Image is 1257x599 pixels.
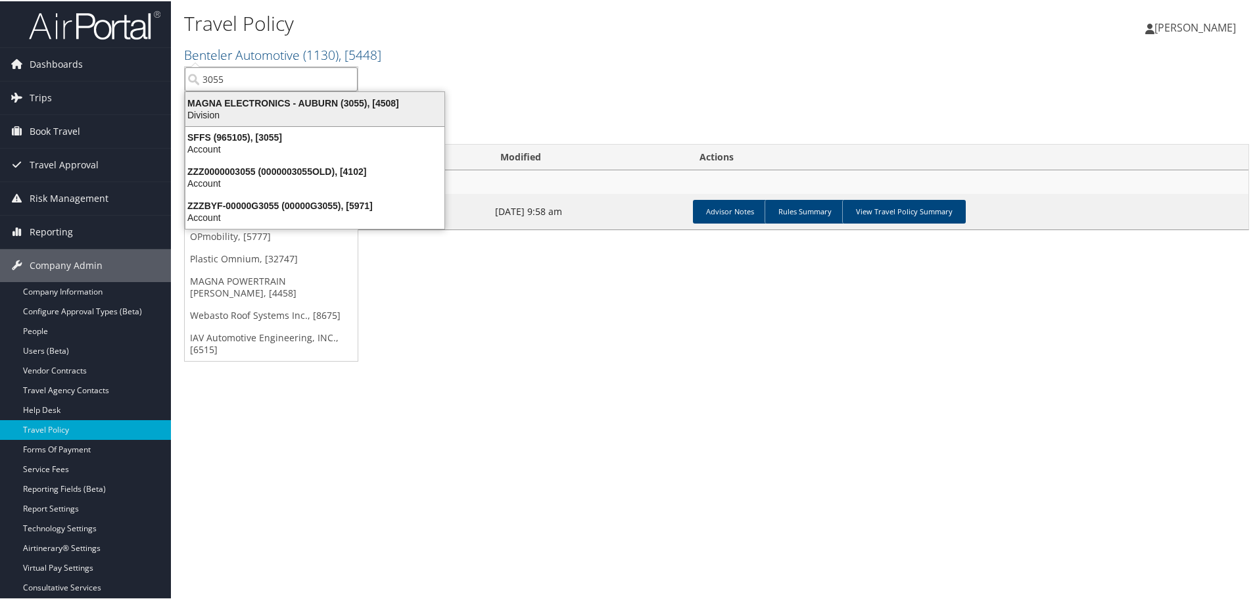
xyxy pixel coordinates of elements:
[30,248,103,281] span: Company Admin
[488,143,688,169] th: Modified: activate to sort column ascending
[1145,7,1249,46] a: [PERSON_NAME]
[178,108,452,120] div: Division
[185,224,358,247] a: OPmobility, [5777]
[178,164,452,176] div: ZZZ0000003055 (0000003055OLD), [4102]
[488,193,688,228] td: [DATE] 9:58 am
[29,9,160,39] img: airportal-logo.png
[30,80,52,113] span: Trips
[178,96,452,108] div: MAGNA ELECTRONICS - AUBURN (3055), [4508]
[185,325,358,360] a: IAV Automotive Engineering, INC., [6515]
[1154,19,1236,34] span: [PERSON_NAME]
[185,269,358,303] a: MAGNA POWERTRAIN [PERSON_NAME], [4458]
[185,303,358,325] a: Webasto Roof Systems Inc., [8675]
[30,114,80,147] span: Book Travel
[693,199,767,222] a: Advisor Notes
[688,143,1248,169] th: Actions
[178,176,452,188] div: Account
[185,66,358,90] input: Search Accounts
[30,214,73,247] span: Reporting
[339,45,381,62] span: , [ 5448 ]
[30,147,99,180] span: Travel Approval
[30,47,83,80] span: Dashboards
[184,9,894,36] h1: Travel Policy
[184,45,381,62] a: Benteler Automotive
[178,130,452,142] div: SFFS (965105), [3055]
[765,199,845,222] a: Rules Summary
[842,199,966,222] a: View Travel Policy Summary
[303,45,339,62] span: ( 1130 )
[185,169,1248,193] td: Benteler Automotive
[185,247,358,269] a: Plastic Omnium, [32747]
[178,199,452,210] div: ZZZBYF-00000G3055 (00000G3055), [5971]
[178,142,452,154] div: Account
[178,210,452,222] div: Account
[30,181,108,214] span: Risk Management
